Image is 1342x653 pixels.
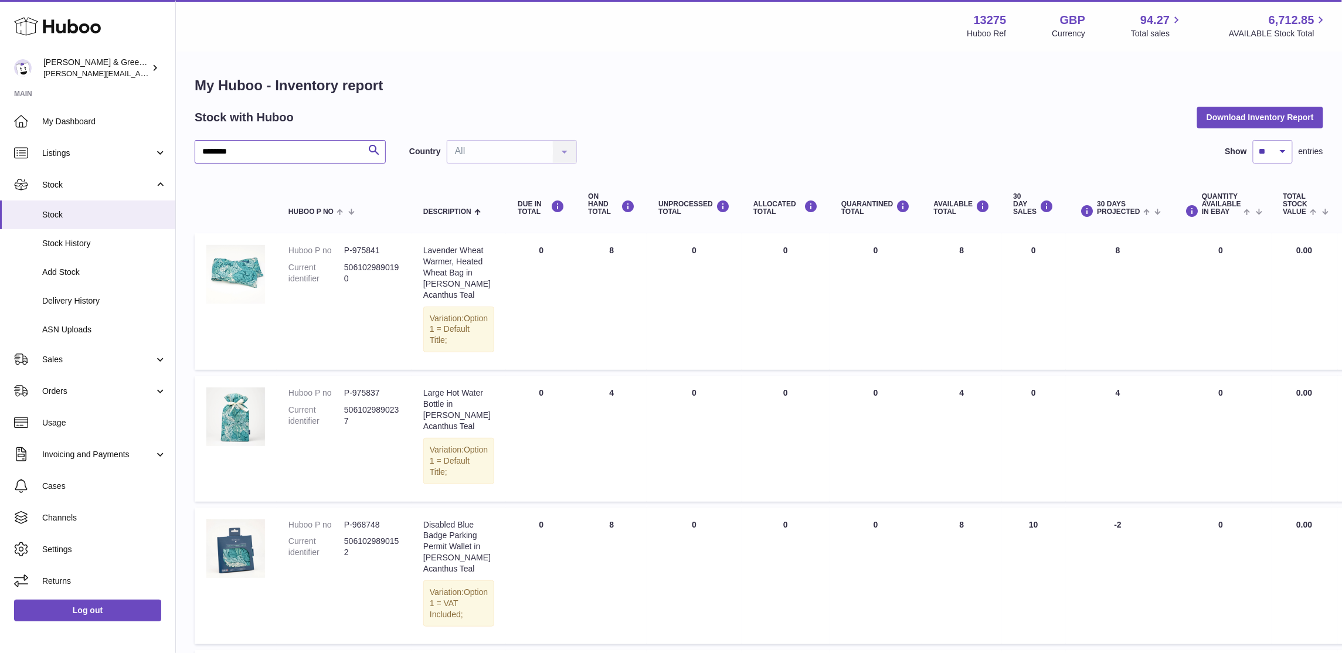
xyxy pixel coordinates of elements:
div: QUARANTINED Total [841,200,910,216]
span: 94.27 [1140,12,1170,28]
dd: P-968748 [344,519,400,530]
td: 4 [922,376,1002,501]
td: 0 [647,233,742,370]
a: 6,712.85 AVAILABLE Stock Total [1229,12,1328,39]
td: 8 [922,233,1002,370]
td: 0 [647,508,742,644]
img: product image [206,387,265,446]
td: -2 [1066,508,1171,644]
td: 0 [506,233,576,370]
div: Variation: [423,307,494,353]
span: 0 [874,246,878,255]
td: 0 [647,376,742,501]
td: 4 [576,376,647,501]
span: 6,712.85 [1269,12,1314,28]
td: 0 [1170,508,1271,644]
span: 30 DAYS PROJECTED [1098,200,1140,216]
div: Lavender Wheat Warmer, Heated Wheat Bag in [PERSON_NAME] Acanthus Teal [423,245,494,300]
a: 94.27 Total sales [1131,12,1183,39]
td: 0 [506,508,576,644]
div: Huboo Ref [967,28,1007,39]
div: Large Hot Water Bottle in [PERSON_NAME] Acanthus Teal [423,387,494,432]
span: Usage [42,417,167,428]
span: AVAILABLE Stock Total [1229,28,1328,39]
td: 0 [1002,233,1066,370]
a: Log out [14,600,161,621]
span: ASN Uploads [42,324,167,335]
div: Variation: [423,580,494,627]
dd: 5061029890237 [344,404,400,427]
dd: P-975841 [344,245,400,256]
h2: Stock with Huboo [195,110,294,125]
div: Disabled Blue Badge Parking Permit Wallet in [PERSON_NAME] Acanthus Teal [423,519,494,574]
span: Cases [42,481,167,492]
span: Channels [42,512,167,523]
dt: Current identifier [288,404,344,427]
label: Country [409,146,441,157]
td: 0 [742,508,830,644]
div: Currency [1052,28,1086,39]
span: 0.00 [1296,246,1312,255]
span: 0.00 [1296,520,1312,529]
td: 8 [576,508,647,644]
span: Listings [42,148,154,159]
dt: Huboo P no [288,245,344,256]
span: 0 [874,388,878,397]
span: Delivery History [42,295,167,307]
td: 0 [506,376,576,501]
td: 8 [1066,233,1171,370]
div: ON HAND Total [588,193,635,216]
dt: Huboo P no [288,519,344,530]
img: ellen@bluebadgecompany.co.uk [14,59,32,77]
div: DUE IN TOTAL [518,200,565,216]
span: Quantity Available in eBay [1202,193,1241,216]
td: 8 [922,508,1002,644]
span: 0.00 [1296,388,1312,397]
div: ALLOCATED Total [753,200,818,216]
dt: Current identifier [288,262,344,284]
h1: My Huboo - Inventory report [195,76,1323,95]
div: UNPROCESSED Total [658,200,730,216]
dt: Current identifier [288,536,344,558]
div: 30 DAY SALES [1014,193,1054,216]
span: Total stock value [1283,193,1308,216]
dd: P-975837 [344,387,400,399]
span: Option 1 = VAT Included; [430,587,488,619]
span: Description [423,208,471,216]
strong: GBP [1060,12,1085,28]
dt: Huboo P no [288,387,344,399]
span: Add Stock [42,267,167,278]
span: entries [1299,146,1323,157]
td: 8 [576,233,647,370]
dd: 5061029890152 [344,536,400,558]
td: 0 [1170,376,1271,501]
strong: 13275 [974,12,1007,28]
dd: 5061029890190 [344,262,400,284]
div: [PERSON_NAME] & Green Ltd [43,57,149,79]
td: 0 [742,233,830,370]
span: Option 1 = Default Title; [430,445,488,477]
span: Returns [42,576,167,587]
span: Orders [42,386,154,397]
span: Settings [42,544,167,555]
td: 0 [742,376,830,501]
img: product image [206,245,265,304]
span: Invoicing and Payments [42,449,154,460]
span: 0 [874,520,878,529]
td: 0 [1170,233,1271,370]
span: Total sales [1131,28,1183,39]
span: [PERSON_NAME][EMAIL_ADDRESS][DOMAIN_NAME] [43,69,235,78]
td: 4 [1066,376,1171,501]
td: 0 [1002,376,1066,501]
span: Huboo P no [288,208,334,216]
label: Show [1225,146,1247,157]
div: AVAILABLE Total [934,200,990,216]
img: product image [206,519,265,578]
span: Stock History [42,238,167,249]
span: Option 1 = Default Title; [430,314,488,345]
span: Stock [42,179,154,191]
span: My Dashboard [42,116,167,127]
td: 10 [1002,508,1066,644]
button: Download Inventory Report [1197,107,1323,128]
span: Stock [42,209,167,220]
